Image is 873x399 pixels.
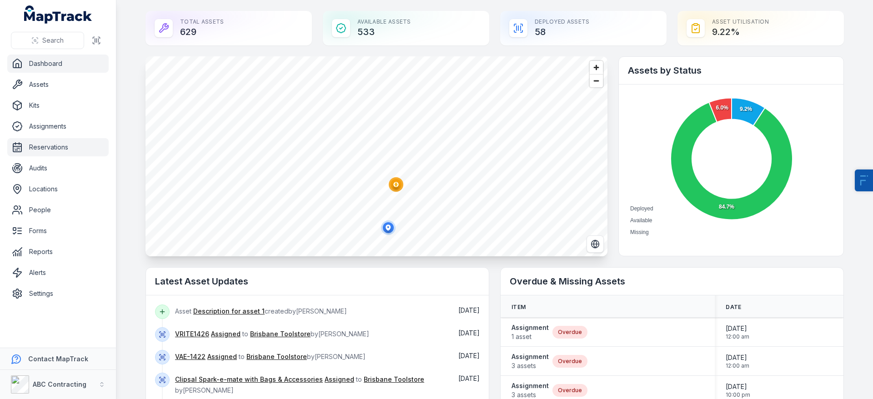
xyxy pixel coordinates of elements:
[512,304,526,311] span: Item
[250,329,311,339] a: Brisbane Toolstore
[7,75,109,94] a: Assets
[726,353,749,362] span: [DATE]
[24,5,92,24] a: MapTrack
[726,353,749,369] time: 30/11/2024, 12:00:00 am
[7,96,109,115] a: Kits
[628,64,834,77] h2: Assets by Status
[155,275,480,288] h2: Latest Asset Updates
[145,56,607,256] canvas: Map
[42,36,64,45] span: Search
[175,375,323,384] a: Clipsal Spark-e-mate with Bags & Accessories
[175,329,209,339] a: VRITE1426
[175,375,424,394] span: to by [PERSON_NAME]
[552,384,587,397] div: Overdue
[175,353,366,360] span: to by [PERSON_NAME]
[590,61,603,74] button: Zoom in
[512,381,549,390] strong: Assignment
[512,352,549,361] strong: Assignment
[726,362,749,369] span: 12:00 am
[193,307,265,316] a: Description for asset 1
[325,375,354,384] a: Assigned
[28,355,88,363] strong: Contact MapTrack
[211,329,241,339] a: Assigned
[512,332,549,341] span: 1 asset
[7,264,109,282] a: Alerts
[726,391,750,399] span: 10:00 pm
[11,32,84,49] button: Search
[7,284,109,303] a: Settings
[7,55,109,73] a: Dashboard
[7,117,109,135] a: Assignments
[512,361,549,370] span: 3 assets
[458,306,480,314] time: 14/09/2025, 8:54:55 pm
[512,323,549,341] a: Assignment1 asset
[7,243,109,261] a: Reports
[512,352,549,370] a: Assignment3 assets
[7,222,109,240] a: Forms
[7,159,109,177] a: Audits
[726,382,750,391] span: [DATE]
[552,326,587,339] div: Overdue
[458,374,480,382] time: 10/09/2025, 11:45:37 am
[552,355,587,368] div: Overdue
[630,205,653,212] span: Deployed
[175,330,369,338] span: to by [PERSON_NAME]
[726,324,749,333] span: [DATE]
[458,374,480,382] span: [DATE]
[7,201,109,219] a: People
[458,352,480,359] time: 10/09/2025, 11:45:37 am
[726,324,749,340] time: 31/08/2024, 12:00:00 am
[175,307,347,315] span: Asset created by [PERSON_NAME]
[587,235,604,253] button: Switch to Satellite View
[364,375,424,384] a: Brisbane Toolstore
[175,352,206,361] a: VAE-1422
[630,229,649,235] span: Missing
[7,138,109,156] a: Reservations
[726,304,741,311] span: Date
[33,380,86,388] strong: ABC Contracting
[726,333,749,340] span: 12:00 am
[246,352,307,361] a: Brisbane Toolstore
[458,306,480,314] span: [DATE]
[458,329,480,337] time: 10/09/2025, 11:45:37 am
[590,74,603,87] button: Zoom out
[207,352,237,361] a: Assigned
[726,382,750,399] time: 30/01/2025, 10:00:00 pm
[510,275,834,288] h2: Overdue & Missing Assets
[7,180,109,198] a: Locations
[458,352,480,359] span: [DATE]
[630,217,652,224] span: Available
[458,329,480,337] span: [DATE]
[512,323,549,332] strong: Assignment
